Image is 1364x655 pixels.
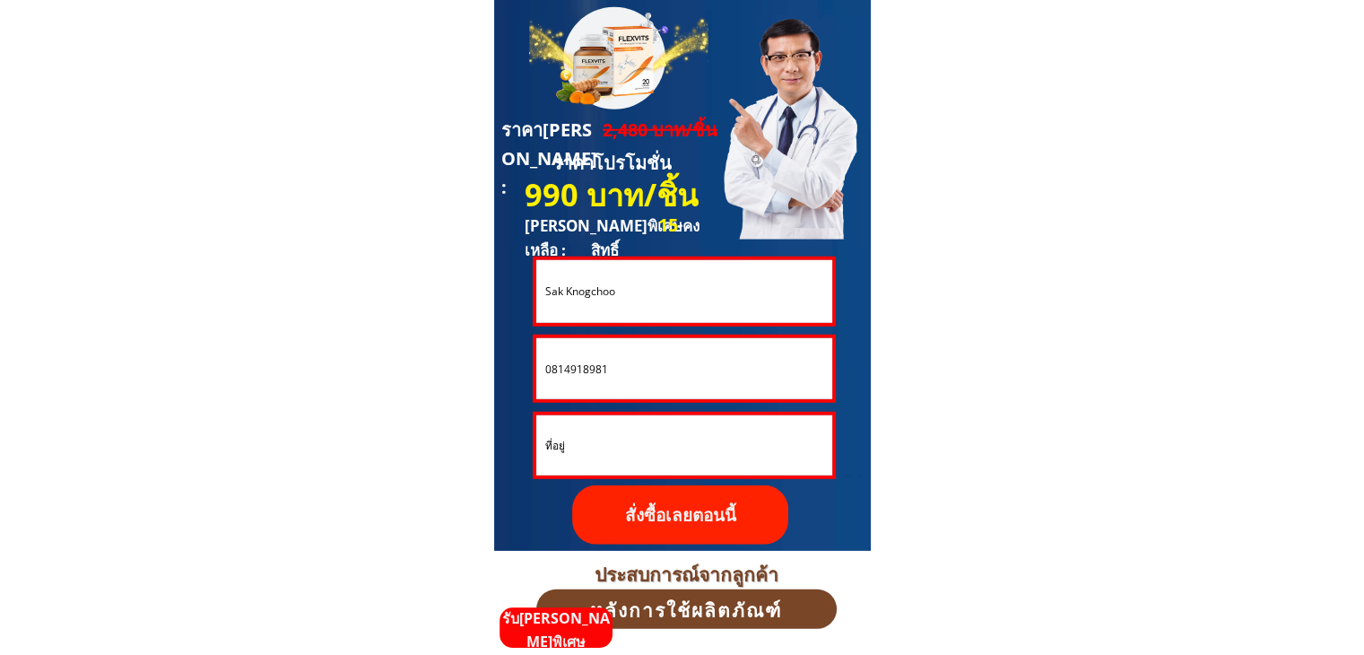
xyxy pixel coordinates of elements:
h3: 990 บาท/ชิ้น [525,170,705,219]
p: รับ[PERSON_NAME]พิเศษ [500,607,612,653]
input: ชื่อ-นามสกุล [541,260,829,323]
h3: หลังการใช้ผลิตภัณฑ์ [546,594,826,624]
p: สั่งซื้อเลยตอนนี้ [572,485,787,545]
h3: ประสบการณ์จากลูกค้า [504,560,869,586]
h3: ราคา[PERSON_NAME] : [500,116,603,202]
input: หมายเลขโทรศัพท์ [541,338,829,399]
h3: 15 [658,211,694,240]
h3: [PERSON_NAME]พิเศษคงเหลือ : สิทธิ์ [525,214,724,262]
input: ที่อยู่ [541,415,829,476]
h3: ราคาโปรโมชั่น [552,149,686,178]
